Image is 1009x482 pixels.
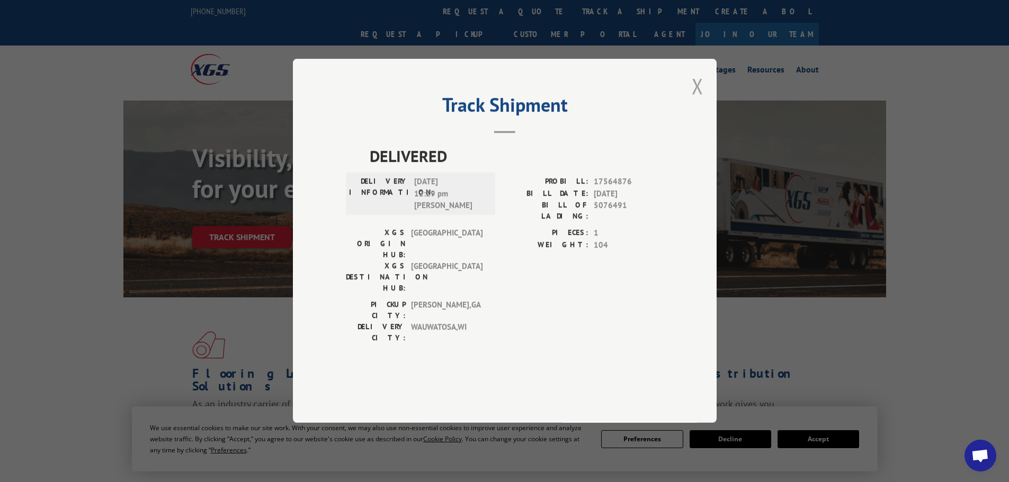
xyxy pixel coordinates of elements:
[505,239,588,251] label: WEIGHT:
[505,228,588,240] label: PIECES:
[594,200,664,222] span: 5076491
[594,176,664,188] span: 17564876
[370,144,664,168] span: DELIVERED
[414,176,486,212] span: [DATE] 12:29 pm [PERSON_NAME]
[346,97,664,117] h2: Track Shipment
[346,299,406,322] label: PICKUP CITY:
[594,228,664,240] span: 1
[346,228,406,261] label: XGS ORIGIN HUB:
[965,440,996,471] div: Open chat
[349,176,409,212] label: DELIVERY INFORMATION:
[411,228,483,261] span: [GEOGRAPHIC_DATA]
[505,176,588,188] label: PROBILL:
[411,322,483,344] span: WAUWATOSA , WI
[411,261,483,294] span: [GEOGRAPHIC_DATA]
[346,322,406,344] label: DELIVERY CITY:
[505,200,588,222] label: BILL OF LADING:
[594,188,664,200] span: [DATE]
[346,261,406,294] label: XGS DESTINATION HUB:
[505,188,588,200] label: BILL DATE:
[594,239,664,251] span: 104
[692,72,703,100] button: Close modal
[411,299,483,322] span: [PERSON_NAME] , GA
